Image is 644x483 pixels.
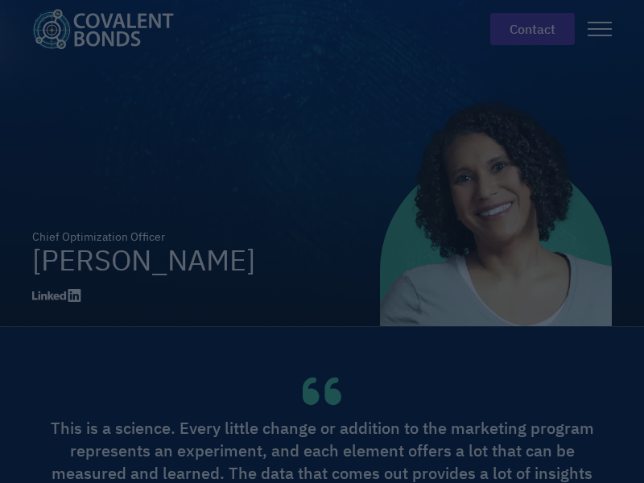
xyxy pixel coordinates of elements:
a: home [32,9,187,49]
h1: [PERSON_NAME] [32,246,255,275]
img: Covalent Bonds White / Teal Logo [32,9,174,49]
div: Chief Optimization Officer [32,229,255,246]
img: Olga Torres [380,94,612,326]
a: contact [490,13,575,45]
